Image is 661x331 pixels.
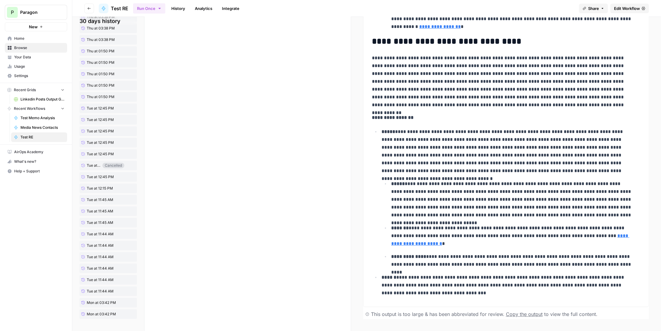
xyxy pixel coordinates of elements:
[20,135,64,140] span: Test RE
[87,140,114,145] span: Tue at 12:45 PM
[87,94,114,100] span: Thu at 01:50 PM
[80,92,124,102] a: Thu at 01:50 PM
[11,113,67,123] a: Test Memo Analysis
[14,64,64,69] span: Usage
[218,4,243,13] a: Integrate
[80,184,124,193] a: Tue at 12:15 PM
[80,241,124,250] a: Tue at 11:44 AM
[80,115,124,125] a: Tue at 12:45 PM
[80,46,124,56] a: Thu at 01:50 PM
[5,34,67,43] a: Home
[133,3,165,14] button: Run Once
[87,197,113,203] span: Tue at 11:45 AM
[80,252,124,262] a: Tue at 11:44 AM
[80,126,124,136] a: Tue at 12:45 PM
[80,161,102,170] a: Tue at 12:45 PM
[168,4,189,13] a: History
[5,62,67,71] a: Usage
[80,17,137,25] h2: 30 days history
[87,300,116,305] span: Mon at 03:42 PM
[80,149,124,159] a: Tue at 12:45 PM
[14,169,64,174] span: Help + Support
[87,243,114,248] span: Tue at 11:44 AM
[80,81,124,90] a: Thu at 01:50 PM
[80,298,124,308] a: Mon at 03:42 PM
[5,22,67,31] button: New
[80,286,124,296] a: Tue at 11:44 AM
[87,106,114,111] span: Tue at 12:45 PM
[588,5,599,11] span: Share
[87,209,113,214] span: Tue at 11:45 AM
[14,45,64,51] span: Browse
[11,123,67,132] a: Media News Contacts
[80,264,124,273] a: Tue at 11:44 AM
[87,231,114,237] span: Tue at 11:44 AM
[87,83,114,88] span: Thu at 01:50 PM
[191,4,216,13] a: Analytics
[80,229,124,239] a: Tue at 11:44 AM
[87,151,114,157] span: Tue at 12:45 PM
[80,35,124,45] a: Thu at 03:38 PM
[87,289,114,294] span: Tue at 11:44 AM
[80,206,124,216] a: Tue at 11:45 AM
[5,43,67,53] a: Browse
[87,48,114,54] span: Thu at 01:50 PM
[87,26,115,31] span: Thu at 03:38 PM
[14,149,64,155] span: AirOps Academy
[99,4,128,13] a: Test RE
[14,106,45,111] span: Recent Workflows
[80,23,124,33] a: Thu at 03:38 PM
[87,174,114,180] span: Tue at 12:45 PM
[5,52,67,62] a: Your Data
[20,125,64,130] span: Media News Contacts
[579,4,608,13] button: Share
[80,218,124,227] a: Tue at 11:45 AM
[80,104,124,113] a: Tue at 12:45 PM
[102,163,124,168] div: Cancelled
[29,24,38,30] span: New
[371,311,597,318] div: This output is too large & has been abbreviated for review. to view the full content.
[87,254,114,260] span: Tue at 11:44 AM
[5,166,67,176] button: Help + Support
[87,163,101,168] span: Tue at 12:45 PM
[87,186,113,191] span: Tue at 12:15 PM
[5,147,67,157] a: AirOps Academy
[87,277,114,283] span: Tue at 11:44 AM
[87,37,115,42] span: Thu at 03:38 PM
[14,87,36,93] span: Recent Grids
[14,36,64,41] span: Home
[20,97,64,102] span: Linkedin Posts Output Grid
[5,71,67,81] a: Settings
[80,195,124,205] a: Tue at 11:45 AM
[80,138,124,147] a: Tue at 12:45 PM
[14,73,64,79] span: Settings
[87,128,114,134] span: Tue at 12:45 PM
[87,60,114,65] span: Thu at 01:50 PM
[5,157,67,166] div: What's new?
[5,85,67,94] button: Recent Grids
[5,104,67,113] button: Recent Workflows
[80,69,124,79] a: Thu at 01:50 PM
[14,54,64,60] span: Your Data
[87,117,114,122] span: Tue at 12:45 PM
[80,309,124,319] a: Mon at 03:42 PM
[11,132,67,142] a: Test RE
[80,275,124,285] a: Tue at 11:44 AM
[87,311,116,317] span: Mon at 03:42 PM
[87,266,114,271] span: Tue at 11:44 AM
[87,71,114,77] span: Thu at 01:50 PM
[5,5,67,20] button: Workspace: Paragon
[80,172,124,182] a: Tue at 12:45 PM
[614,5,640,11] span: Edit Workflow
[111,5,128,12] span: Test RE
[87,220,113,225] span: Tue at 11:45 AM
[80,58,124,67] a: Thu at 01:50 PM
[610,4,649,13] a: Edit Workflow
[5,157,67,166] button: What's new?
[20,115,64,121] span: Test Memo Analysis
[11,9,14,16] span: P
[20,9,57,15] span: Paragon
[11,94,67,104] a: Linkedin Posts Output Grid
[506,311,543,317] span: Copy the output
